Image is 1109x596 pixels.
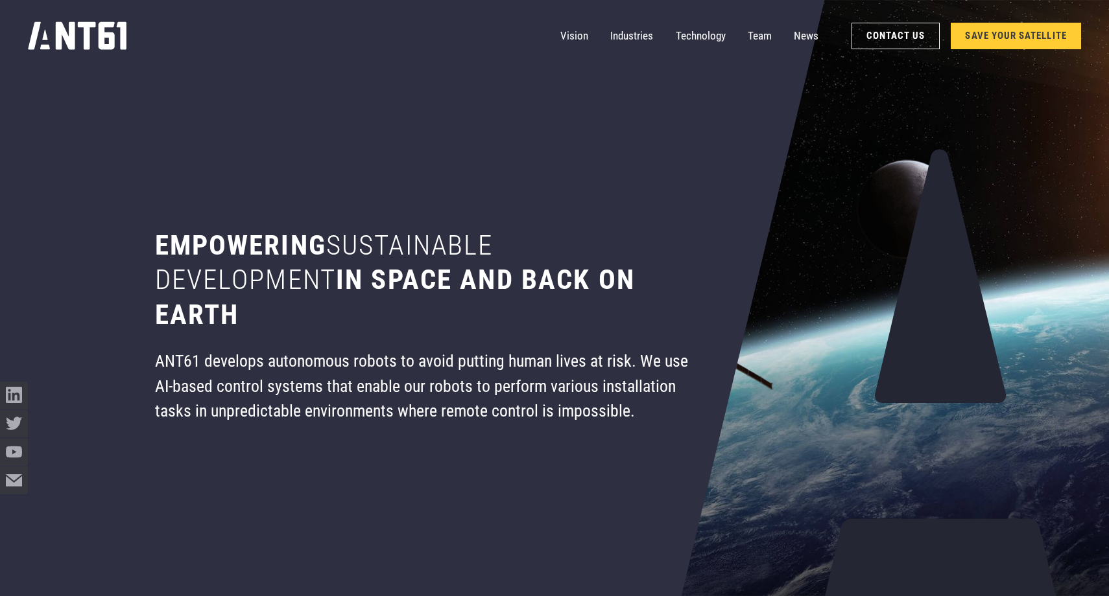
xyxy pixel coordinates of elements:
[951,23,1081,50] a: SAVE YOUR SATELLITE
[155,349,691,424] div: ANT61 develops autonomous robots to avoid putting human lives at risk. We use AI-based control sy...
[748,22,772,50] a: Team
[676,22,726,50] a: Technology
[610,22,653,50] a: Industries
[794,22,818,50] a: News
[560,22,588,50] a: Vision
[852,23,940,50] a: Contact Us
[155,228,691,332] h1: Empowering in space and back on earth
[28,17,126,55] a: home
